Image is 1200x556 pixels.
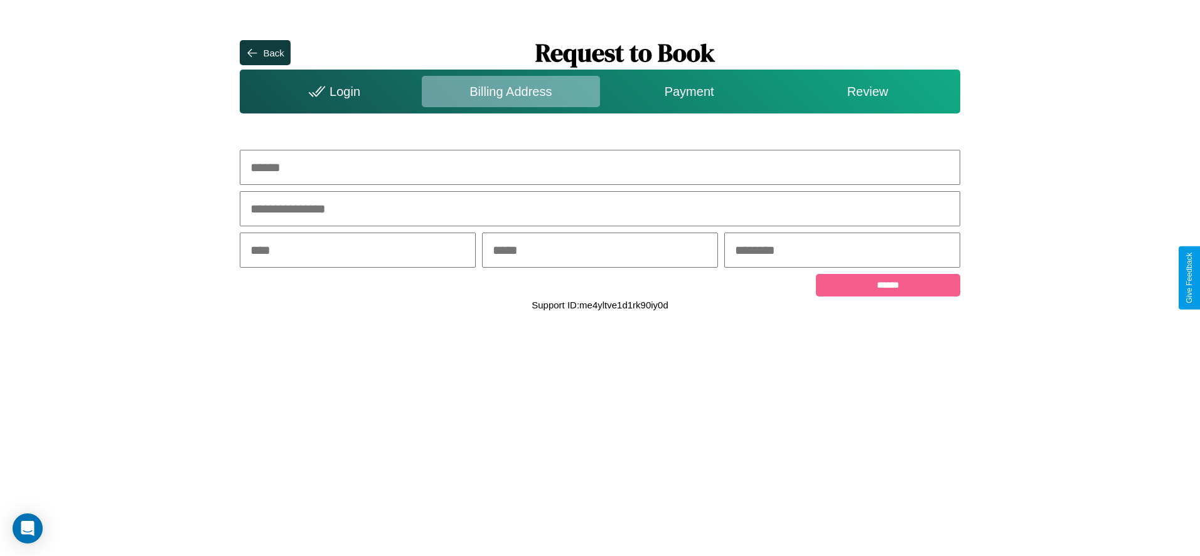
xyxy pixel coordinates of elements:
p: Support ID: me4yltve1d1rk90iy0d [532,296,668,313]
div: Payment [600,76,778,107]
button: Back [240,40,290,65]
div: Open Intercom Messenger [13,513,43,543]
div: Login [243,76,421,107]
div: Give Feedback [1185,253,1194,303]
div: Billing Address [422,76,600,107]
div: Review [778,76,956,107]
div: Back [263,48,284,58]
h1: Request to Book [291,36,960,70]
